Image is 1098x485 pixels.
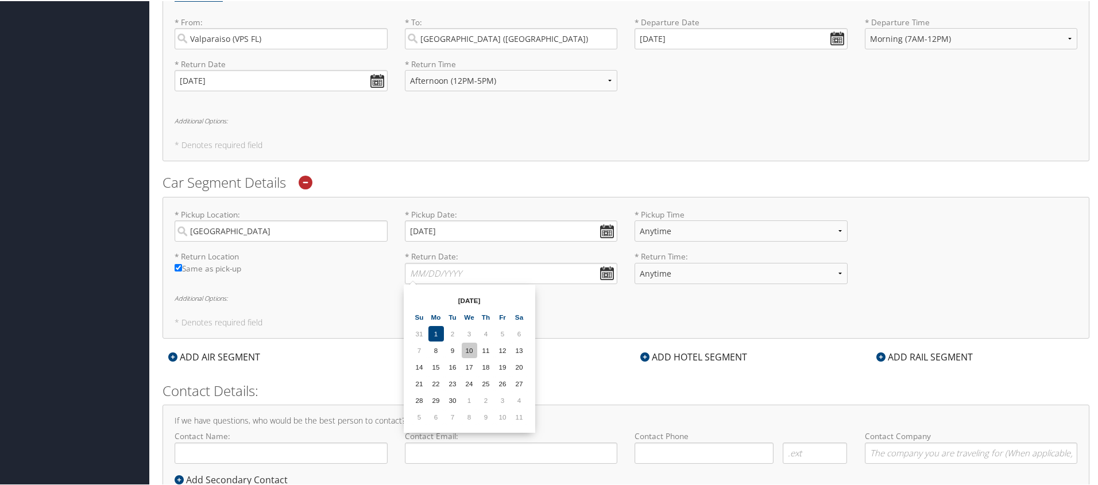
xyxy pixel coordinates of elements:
th: Su [412,308,427,324]
label: Same as pick-up [175,262,388,280]
select: * Return Time: [635,262,848,283]
label: * To: [405,15,618,48]
div: ADD AIR SEGMENT [163,349,266,363]
div: ADD RAIL SEGMENT [871,349,979,363]
td: 6 [512,325,527,340]
td: 14 [412,358,427,374]
td: 10 [495,408,511,424]
label: * Return Time: [635,250,848,292]
input: .ext [783,441,848,463]
td: 8 [428,342,444,357]
td: 21 [412,375,427,390]
td: 31 [412,325,427,340]
td: 22 [428,375,444,390]
input: * Pickup Date: [405,219,618,240]
h2: Car Segment Details [163,172,1089,191]
td: 29 [428,391,444,407]
label: Contact Phone [635,429,848,441]
label: Contact Company [865,429,1078,462]
th: Mo [428,308,444,324]
th: [DATE] [428,292,511,307]
label: * Return Date: [405,250,618,282]
h6: Additional Options: [175,294,1077,300]
td: 3 [495,391,511,407]
h5: * Denotes required field [175,317,1077,325]
td: 1 [428,325,444,340]
th: Sa [512,308,527,324]
td: 24 [462,375,477,390]
label: Contact Email: [405,429,618,462]
label: * Return Date [175,57,388,69]
td: 2 [478,391,494,407]
td: 6 [428,408,444,424]
select: * Pickup Time [635,219,848,240]
h6: Additional Options: [175,117,1077,123]
td: 26 [495,375,511,390]
td: 3 [462,325,477,340]
input: City or Airport Code [405,27,618,48]
label: * Pickup Location: [175,208,388,240]
td: 19 [495,358,511,374]
label: * Return Time [405,57,618,69]
td: 17 [462,358,477,374]
td: 18 [478,358,494,374]
label: * From: [175,15,388,48]
td: 7 [412,342,427,357]
input: Contact Email: [405,441,618,463]
input: * Return Date: [405,262,618,283]
td: 27 [512,375,527,390]
label: * Return Location [175,250,388,261]
td: 20 [512,358,527,374]
td: 10 [462,342,477,357]
td: 5 [495,325,511,340]
div: ADD HOTEL SEGMENT [635,349,753,363]
input: MM/DD/YYYY [175,69,388,90]
th: We [462,308,477,324]
td: 11 [478,342,494,357]
th: Th [478,308,494,324]
td: 1 [462,391,477,407]
td: 7 [445,408,461,424]
label: * Pickup Date: [405,208,618,240]
div: ADD CAR SEGMENT [399,349,505,363]
input: Contact Name: [175,441,388,463]
label: Contact Name: [175,429,388,462]
input: MM/DD/YYYY [635,27,848,48]
td: 12 [495,342,511,357]
h4: If we have questions, who would be the best person to contact? [175,416,1077,424]
select: * Departure Time [865,27,1078,48]
td: 5 [412,408,427,424]
h5: * Denotes required field [175,140,1077,148]
td: 9 [478,408,494,424]
td: 4 [512,391,527,407]
td: 2 [445,325,461,340]
td: 28 [412,391,427,407]
td: 4 [478,325,494,340]
td: 30 [445,391,461,407]
input: Contact Company [865,441,1078,463]
label: * Pickup Time [635,208,848,250]
td: 16 [445,358,461,374]
td: 11 [512,408,527,424]
th: Tu [445,308,461,324]
h2: Contact Details: [163,380,1089,399]
td: 25 [478,375,494,390]
td: 23 [445,375,461,390]
td: 13 [512,342,527,357]
td: 15 [428,358,444,374]
label: * Departure Time [865,15,1078,57]
td: 9 [445,342,461,357]
label: * Departure Date [635,15,848,27]
td: 8 [462,408,477,424]
input: Same as pick-up [175,263,182,270]
input: City or Airport Code [175,27,388,48]
th: Fr [495,308,511,324]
